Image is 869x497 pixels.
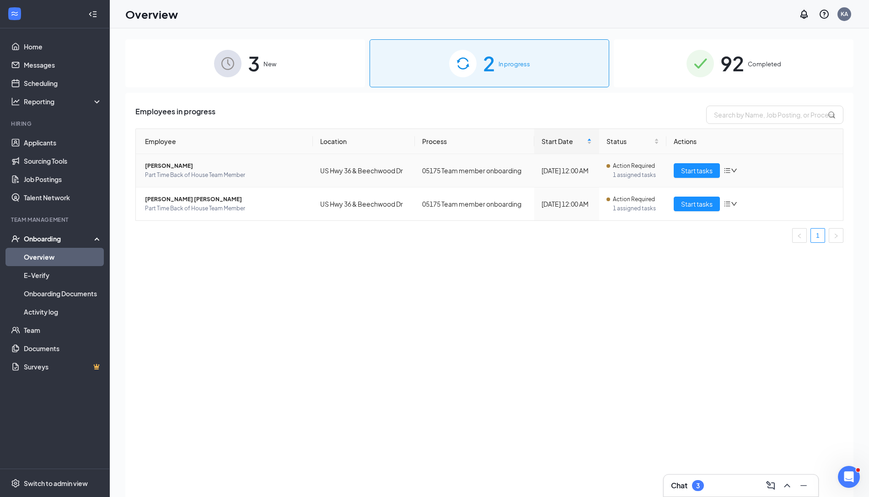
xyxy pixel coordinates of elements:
div: Hiring [11,120,100,128]
span: Employees in progress [135,106,215,124]
span: [PERSON_NAME] [145,161,306,171]
a: Scheduling [24,74,102,92]
span: [PERSON_NAME] [PERSON_NAME] [145,195,306,204]
li: Next Page [829,228,843,243]
span: Start tasks [681,166,713,176]
span: 1 assigned tasks [613,204,659,213]
span: down [731,201,737,207]
span: 1 assigned tasks [613,171,659,180]
span: 92 [720,48,744,79]
a: Team [24,321,102,339]
a: 1 [811,229,825,242]
button: ChevronUp [780,478,794,493]
svg: Collapse [88,10,97,19]
td: 05175 Team member onboarding [415,154,534,187]
div: Reporting [24,97,102,106]
svg: Minimize [798,480,809,491]
a: Documents [24,339,102,358]
svg: ChevronUp [782,480,793,491]
div: 3 [696,482,700,490]
span: Completed [748,59,781,69]
span: Part Time Back of House Team Member [145,204,306,213]
svg: ComposeMessage [765,480,776,491]
span: Action Required [613,195,655,204]
svg: WorkstreamLogo [10,9,19,18]
svg: UserCheck [11,234,20,243]
div: [DATE] 12:00 AM [542,166,592,176]
th: Location [313,129,415,154]
a: Onboarding Documents [24,284,102,303]
svg: Settings [11,479,20,488]
span: Start tasks [681,199,713,209]
a: SurveysCrown [24,358,102,376]
svg: Analysis [11,97,20,106]
a: Activity log [24,303,102,321]
span: Start Date [542,136,585,146]
a: Messages [24,56,102,74]
a: Talent Network [24,188,102,207]
span: right [833,233,839,239]
svg: QuestionInfo [819,9,830,20]
a: Applicants [24,134,102,152]
td: US Hwy 36 & Beechwood Dr [313,187,415,220]
h3: Chat [671,481,687,491]
span: Part Time Back of House Team Member [145,171,306,180]
td: US Hwy 36 & Beechwood Dr [313,154,415,187]
span: down [731,167,737,174]
button: Start tasks [674,197,720,211]
span: 3 [248,48,260,79]
th: Actions [666,129,843,154]
div: [DATE] 12:00 AM [542,199,592,209]
a: E-Verify [24,266,102,284]
button: right [829,228,843,243]
span: bars [724,167,731,174]
div: Team Management [11,216,100,224]
button: ComposeMessage [763,478,778,493]
li: 1 [810,228,825,243]
svg: Notifications [799,9,810,20]
a: Sourcing Tools [24,152,102,170]
span: In progress [499,59,530,69]
li: Previous Page [792,228,807,243]
input: Search by Name, Job Posting, or Process [706,106,843,124]
iframe: Intercom live chat [838,466,860,488]
th: Process [415,129,534,154]
span: 2 [483,48,495,79]
a: Job Postings [24,170,102,188]
td: 05175 Team member onboarding [415,187,534,220]
th: Status [599,129,666,154]
span: bars [724,200,731,208]
span: Status [606,136,652,146]
div: KA [841,10,848,18]
button: left [792,228,807,243]
span: Action Required [613,161,655,171]
button: Minimize [796,478,811,493]
button: Start tasks [674,163,720,178]
h1: Overview [125,6,178,22]
div: Switch to admin view [24,479,88,488]
a: Overview [24,248,102,266]
th: Employee [136,129,313,154]
span: left [797,233,802,239]
div: Onboarding [24,234,94,243]
span: New [263,59,276,69]
a: Home [24,37,102,56]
